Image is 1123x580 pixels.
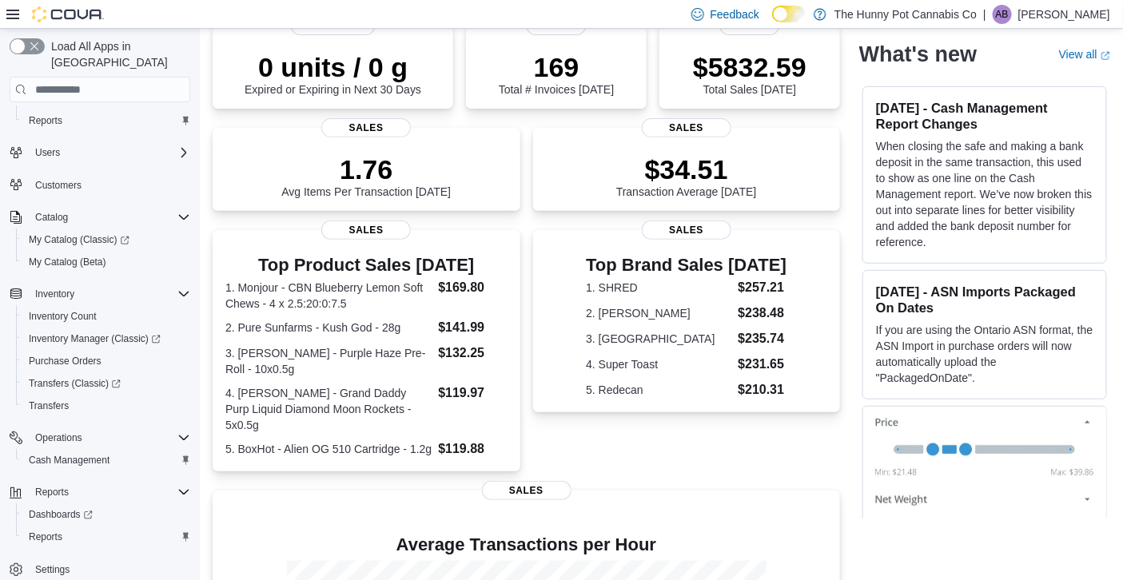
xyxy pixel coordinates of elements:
[35,431,82,444] span: Operations
[35,179,82,192] span: Customers
[996,5,1009,24] span: AB
[876,138,1093,250] p: When closing the safe and making a bank deposit in the same transaction, this used to show as one...
[29,176,88,195] a: Customers
[16,526,197,548] button: Reports
[29,483,75,502] button: Reports
[22,396,75,415] a: Transfers
[22,527,69,546] a: Reports
[3,141,197,164] button: Users
[22,329,190,348] span: Inventory Manager (Classic)
[35,211,68,224] span: Catalog
[1018,5,1110,24] p: [PERSON_NAME]
[499,51,614,83] p: 169
[29,559,190,579] span: Settings
[29,399,69,412] span: Transfers
[321,118,411,137] span: Sales
[22,505,190,524] span: Dashboards
[22,230,136,249] a: My Catalog (Classic)
[586,356,731,372] dt: 4. Super Toast
[22,252,190,272] span: My Catalog (Beta)
[281,153,451,185] p: 1.76
[16,328,197,350] a: Inventory Manager (Classic)
[29,560,76,579] a: Settings
[29,483,190,502] span: Reports
[29,284,81,304] button: Inventory
[225,280,432,312] dt: 1. Monjour - CBN Blueberry Lemon Soft Chews - 4 x 2.5:20:0:7.5
[22,307,190,326] span: Inventory Count
[438,344,507,363] dd: $132.25
[642,118,731,137] span: Sales
[29,428,190,447] span: Operations
[438,383,507,403] dd: $119.97
[1059,48,1110,61] a: View allExternal link
[22,352,190,371] span: Purchase Orders
[738,355,786,374] dd: $231.65
[32,6,104,22] img: Cova
[321,220,411,240] span: Sales
[245,51,421,83] p: 0 units / 0 g
[22,374,127,393] a: Transfers (Classic)
[29,114,62,127] span: Reports
[876,100,1093,132] h3: [DATE] - Cash Management Report Changes
[16,395,197,417] button: Transfers
[586,382,731,398] dt: 5. Redecan
[438,318,507,337] dd: $141.99
[738,329,786,348] dd: $235.74
[29,355,102,367] span: Purchase Orders
[29,377,121,390] span: Transfers (Classic)
[438,278,507,297] dd: $169.80
[29,143,190,162] span: Users
[225,385,432,433] dt: 4. [PERSON_NAME] - Grand Daddy Purp Liquid Diamond Moon Rockets - 5x0.5g
[22,111,190,130] span: Reports
[29,208,190,227] span: Catalog
[693,51,806,96] div: Total Sales [DATE]
[3,283,197,305] button: Inventory
[45,38,190,70] span: Load All Apps in [GEOGRAPHIC_DATA]
[245,51,421,96] div: Expired or Expiring in Next 30 Days
[35,288,74,300] span: Inventory
[876,322,1093,386] p: If you are using the Ontario ASN format, the ASN Import in purchase orders will now automatically...
[29,143,66,162] button: Users
[834,5,977,24] p: The Hunny Pot Cannabis Co
[1101,50,1110,60] svg: External link
[22,396,190,415] span: Transfers
[35,146,60,159] span: Users
[499,51,614,96] div: Total # Invoices [DATE]
[225,320,432,336] dt: 2. Pure Sunfarms - Kush God - 28g
[22,451,116,470] a: Cash Management
[738,304,786,323] dd: $238.48
[29,332,161,345] span: Inventory Manager (Classic)
[29,310,97,323] span: Inventory Count
[29,233,129,246] span: My Catalog (Classic)
[482,481,571,500] span: Sales
[16,251,197,273] button: My Catalog (Beta)
[772,22,773,23] span: Dark Mode
[3,206,197,228] button: Catalog
[586,256,786,275] h3: Top Brand Sales [DATE]
[642,220,731,240] span: Sales
[22,374,190,393] span: Transfers (Classic)
[29,284,190,304] span: Inventory
[586,331,731,347] dt: 3. [GEOGRAPHIC_DATA]
[876,284,1093,316] h3: [DATE] - ASN Imports Packaged On Dates
[29,256,106,268] span: My Catalog (Beta)
[22,505,99,524] a: Dashboards
[16,228,197,251] a: My Catalog (Classic)
[711,6,759,22] span: Feedback
[225,535,827,554] h4: Average Transactions per Hour
[3,173,197,197] button: Customers
[16,449,197,471] button: Cash Management
[16,372,197,395] a: Transfers (Classic)
[738,380,786,399] dd: $210.31
[29,428,89,447] button: Operations
[22,111,69,130] a: Reports
[22,329,167,348] a: Inventory Manager (Classic)
[35,486,69,499] span: Reports
[693,51,806,83] p: $5832.59
[22,352,108,371] a: Purchase Orders
[3,427,197,449] button: Operations
[29,175,190,195] span: Customers
[438,439,507,459] dd: $119.88
[738,278,786,297] dd: $257.21
[16,503,197,526] a: Dashboards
